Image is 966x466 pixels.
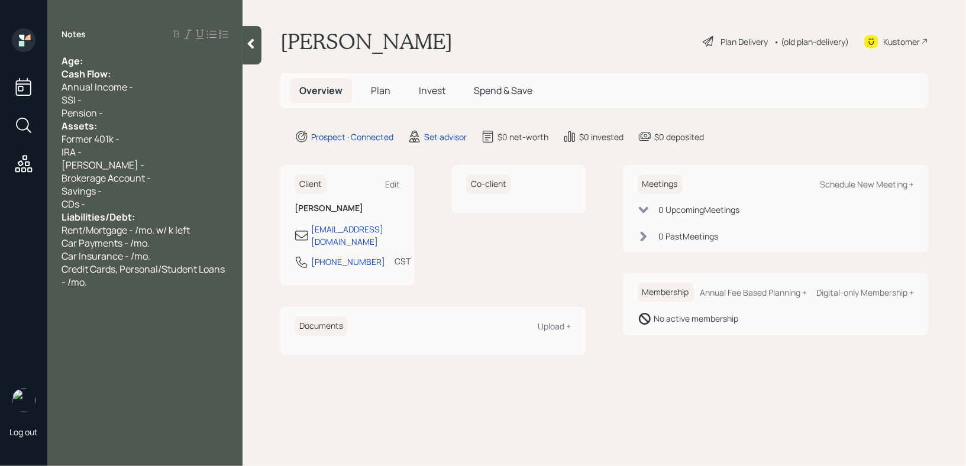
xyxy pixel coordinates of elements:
[62,158,144,171] span: [PERSON_NAME] -
[654,312,739,325] div: No active membership
[295,174,327,194] h6: Client
[659,230,719,242] div: 0 Past Meeting s
[62,145,82,158] span: IRA -
[424,131,467,143] div: Set advisor
[395,255,411,267] div: CST
[883,35,920,48] div: Kustomer
[820,179,914,190] div: Schedule New Meeting +
[280,28,453,54] h1: [PERSON_NAME]
[311,255,385,268] div: [PHONE_NUMBER]
[311,131,393,143] div: Prospect · Connected
[295,203,400,213] h6: [PERSON_NAME]
[62,237,150,250] span: Car Payments - /mo.
[774,35,849,48] div: • (old plan-delivery)
[295,316,348,336] h6: Documents
[474,84,532,97] span: Spend & Save
[9,426,38,438] div: Log out
[62,80,133,93] span: Annual Income -
[538,321,571,332] div: Upload +
[62,132,119,145] span: Former 401k -
[62,250,150,263] span: Car Insurance - /mo.
[371,84,390,97] span: Plan
[62,119,97,132] span: Assets:
[579,131,623,143] div: $0 invested
[62,28,86,40] label: Notes
[62,224,190,237] span: Rent/Mortgage - /mo. w/ k left
[62,263,227,289] span: Credit Cards, Personal/Student Loans - /mo.
[12,389,35,412] img: retirable_logo.png
[62,185,102,198] span: Savings -
[62,211,135,224] span: Liabilities/Debt:
[62,106,103,119] span: Pension -
[299,84,343,97] span: Overview
[419,84,445,97] span: Invest
[654,131,704,143] div: $0 deposited
[62,93,82,106] span: SSI -
[62,54,83,67] span: Age:
[311,223,400,248] div: [EMAIL_ADDRESS][DOMAIN_NAME]
[497,131,548,143] div: $0 net-worth
[816,287,914,298] div: Digital-only Membership +
[62,198,85,211] span: CDs -
[721,35,768,48] div: Plan Delivery
[385,179,400,190] div: Edit
[62,67,111,80] span: Cash Flow:
[62,171,151,185] span: Brokerage Account -
[700,287,807,298] div: Annual Fee Based Planning +
[659,203,740,216] div: 0 Upcoming Meeting s
[638,283,694,302] h6: Membership
[466,174,511,194] h6: Co-client
[638,174,683,194] h6: Meetings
